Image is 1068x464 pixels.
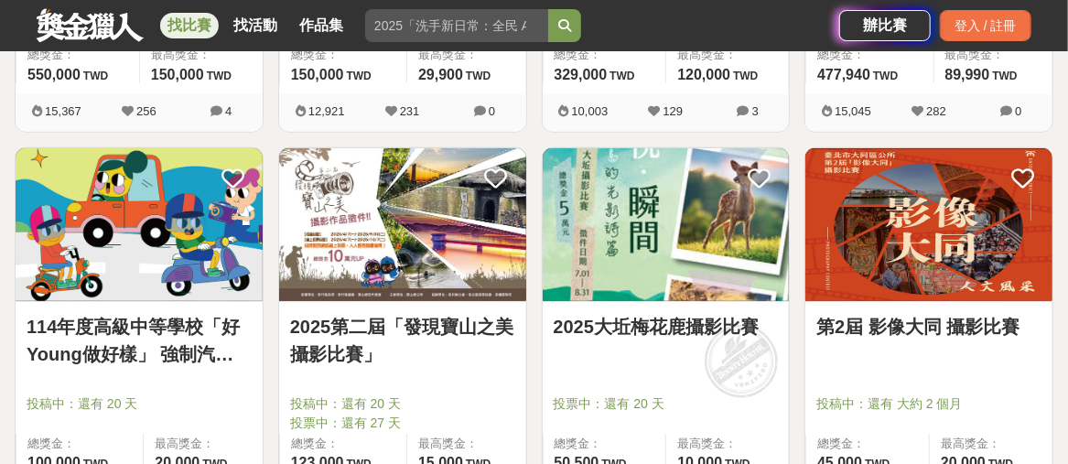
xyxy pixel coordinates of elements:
[1015,104,1021,118] span: 0
[27,46,128,64] span: 總獎金：
[136,104,156,118] span: 256
[993,70,1018,82] span: TWD
[817,67,870,82] span: 477,940
[677,46,778,64] span: 最高獎金：
[816,313,1041,340] a: 第2屆 影像大同 攝影比賽
[555,435,655,453] span: 總獎金：
[16,148,263,300] img: Cover Image
[543,148,790,300] img: Cover Image
[83,70,108,82] span: TWD
[16,148,263,301] a: Cover Image
[292,13,351,38] a: 作品集
[677,67,730,82] span: 120,000
[418,46,514,64] span: 最高獎金：
[940,10,1031,41] div: 登入 / 註冊
[835,104,871,118] span: 15,045
[27,394,252,414] span: 投稿中：還有 20 天
[733,70,758,82] span: TWD
[466,70,491,82] span: TWD
[308,104,345,118] span: 12,921
[27,435,132,453] span: 總獎金：
[291,46,395,64] span: 總獎金：
[279,148,526,300] img: Cover Image
[279,148,526,301] a: Cover Image
[610,70,634,82] span: TWD
[572,104,609,118] span: 10,003
[555,46,655,64] span: 總獎金：
[291,435,395,453] span: 總獎金：
[941,435,1041,453] span: 最高獎金：
[945,46,1041,64] span: 最高獎金：
[27,67,81,82] span: 550,000
[45,104,81,118] span: 15,367
[418,435,514,453] span: 最高獎金：
[418,67,463,82] span: 29,900
[805,148,1052,301] a: Cover Image
[926,104,946,118] span: 282
[945,67,990,82] span: 89,990
[27,313,252,368] a: 114年度高級中等學校「好Young做好樣」 強制汽車責任保險宣導短片徵選活動
[151,67,204,82] span: 150,000
[817,46,922,64] span: 總獎金：
[290,394,515,414] span: 投稿中：還有 20 天
[554,313,779,340] a: 2025大坵梅花鹿攝影比賽
[555,67,608,82] span: 329,000
[225,104,232,118] span: 4
[400,104,420,118] span: 231
[290,313,515,368] a: 2025第二屆「發現寶山之美攝影比賽」
[805,148,1052,300] img: Cover Image
[873,70,898,82] span: TWD
[677,435,778,453] span: 最高獎金：
[752,104,759,118] span: 3
[817,435,918,453] span: 總獎金：
[160,13,219,38] a: 找比賽
[151,46,252,64] span: 最高獎金：
[290,414,515,433] span: 投票中：還有 27 天
[207,70,232,82] span: TWD
[839,10,931,41] a: 辦比賽
[663,104,684,118] span: 129
[155,435,251,453] span: 最高獎金：
[816,394,1041,414] span: 投稿中：還有 大約 2 個月
[489,104,495,118] span: 0
[226,13,285,38] a: 找活動
[347,70,372,82] span: TWD
[554,394,779,414] span: 投票中：還有 20 天
[365,9,548,42] input: 2025「洗手新日常：全民 ALL IN」洗手歌全台徵選
[543,148,790,301] a: Cover Image
[291,67,344,82] span: 150,000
